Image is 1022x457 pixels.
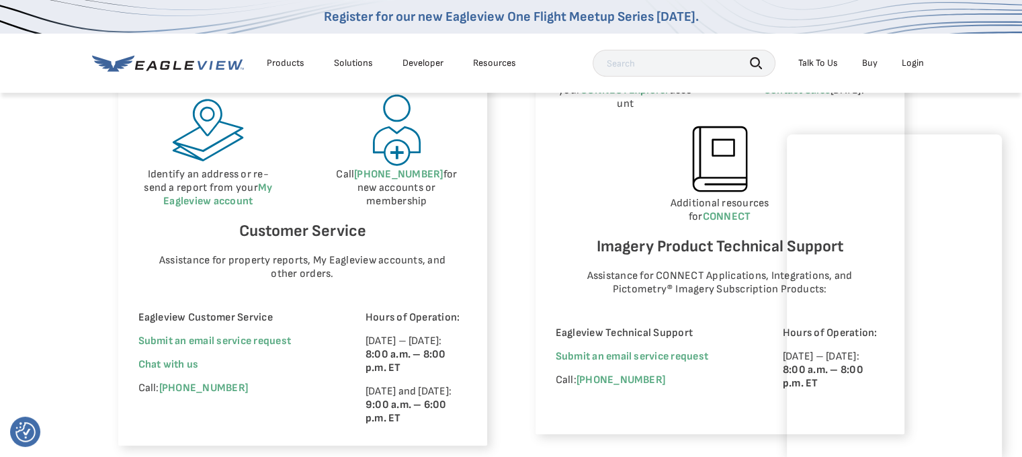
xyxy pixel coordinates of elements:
a: CONNECT [703,210,751,223]
div: Login [902,57,924,69]
p: [DATE] – [DATE]: [783,350,884,390]
div: Talk To Us [798,57,838,69]
strong: 8:00 a.m. – 8:00 p.m. ET [783,364,863,390]
a: My Eagleview account [163,181,272,208]
p: Assistance for property reports, My Eagleview accounts, and other orders. [151,254,454,281]
p: Hours of Operation: [783,327,884,340]
div: Products [267,57,304,69]
p: Additional resources for [556,197,884,224]
div: Resources [473,57,516,69]
p: Call for new accounts or membership [327,168,467,208]
strong: 8:00 a.m. – 8:00 p.m. ET [366,348,446,374]
button: Consent Preferences [15,422,36,442]
p: Eagleview Customer Service [138,311,329,325]
input: Search [593,50,775,77]
p: Hours of Operation: [366,311,467,325]
p: Call: [556,374,746,387]
a: Submit an email service request [138,335,291,347]
p: Identify an address or re-send a report from your [138,168,279,208]
a: CONNECTExplorer [581,84,670,97]
a: Buy [862,57,878,69]
img: Revisit consent button [15,422,36,442]
a: Register for our new Eagleview One Flight Meetup Series [DATE]. [324,9,699,25]
p: Assistance for CONNECT Applications, Integrations, and Pictometry® Imagery Subscription Products: [568,269,871,296]
p: Eagleview Technical Support [556,327,746,340]
h6: Imagery Product Technical Support [556,234,884,259]
a: [PHONE_NUMBER] [159,382,248,394]
p: Call: [138,382,329,395]
a: Submit an email service request [556,350,708,363]
div: Solutions [334,57,373,69]
a: Developer [402,57,443,69]
a: [PHONE_NUMBER] [354,168,443,181]
strong: 9:00 a.m. – 6:00 p.m. ET [366,399,447,425]
iframe: Chat Window [787,134,1002,457]
h6: Customer Service [138,218,467,244]
a: Contact Sales [764,84,831,97]
p: [DATE] – [DATE]: [366,335,467,375]
a: [PHONE_NUMBER] [577,374,665,386]
p: [DATE] and [DATE]: [366,385,467,425]
span: Chat with us [138,358,199,371]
